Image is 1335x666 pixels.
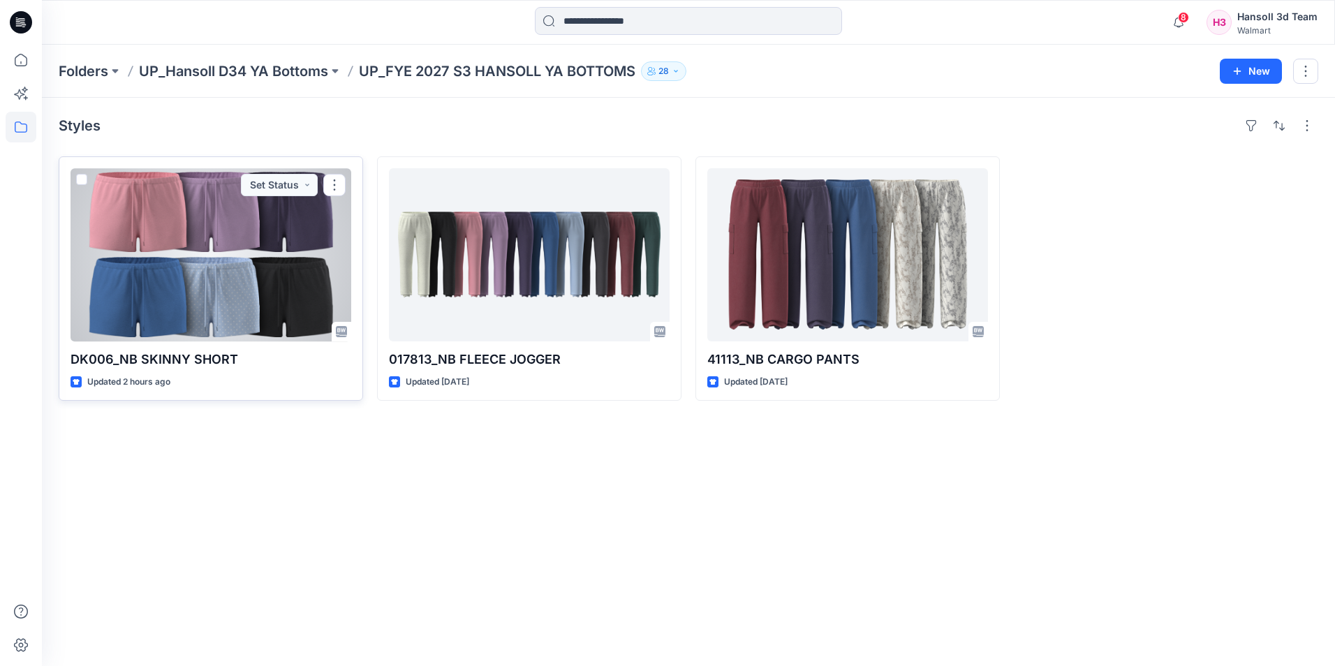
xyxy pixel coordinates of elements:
[87,375,170,390] p: Updated 2 hours ago
[707,350,988,369] p: 41113_NB CARGO PANTS
[1207,10,1232,35] div: H3
[1220,59,1282,84] button: New
[59,61,108,81] a: Folders
[1178,12,1189,23] span: 8
[707,168,988,341] a: 41113_NB CARGO PANTS
[359,61,635,81] p: UP_FYE 2027 S3 HANSOLL YA BOTTOMS
[406,375,469,390] p: Updated [DATE]
[389,350,670,369] p: 017813_NB FLEECE JOGGER
[389,168,670,341] a: 017813_NB FLEECE JOGGER
[59,117,101,134] h4: Styles
[724,375,788,390] p: Updated [DATE]
[139,61,328,81] a: UP_Hansoll D34 YA Bottoms
[1237,8,1318,25] div: Hansoll 3d Team
[658,64,669,79] p: 28
[1237,25,1318,36] div: Walmart
[71,350,351,369] p: DK006_NB SKINNY SHORT
[641,61,686,81] button: 28
[71,168,351,341] a: DK006_NB SKINNY SHORT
